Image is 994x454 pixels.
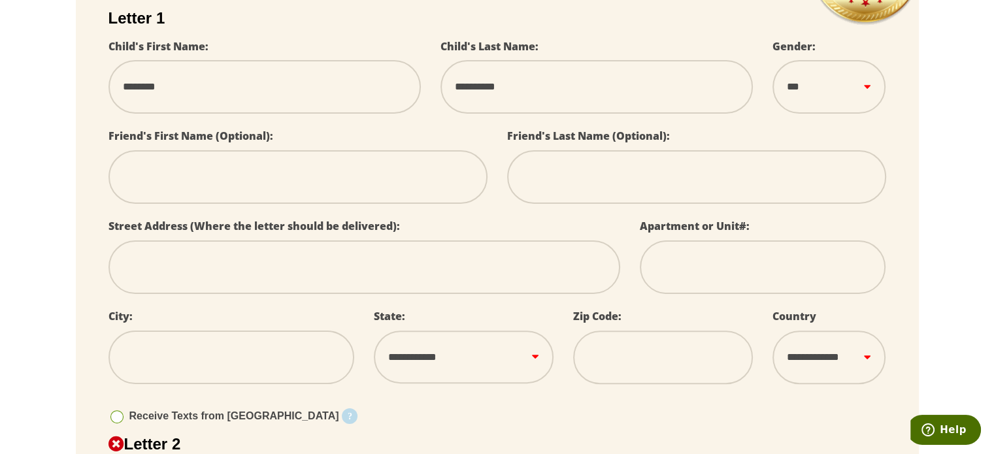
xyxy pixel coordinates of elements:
label: Street Address (Where the letter should be delivered): [108,219,400,233]
label: Child's First Name: [108,39,208,54]
label: State: [374,309,405,323]
iframe: Opens a widget where you can find more information [910,415,981,447]
h2: Letter 2 [108,435,886,453]
h2: Letter 1 [108,9,886,27]
label: Gender: [772,39,816,54]
label: Apartment or Unit#: [640,219,750,233]
label: Friend's Last Name (Optional): [507,129,670,143]
label: Friend's First Name (Optional): [108,129,273,143]
label: Country [772,309,816,323]
label: City: [108,309,133,323]
label: Child's Last Name: [440,39,538,54]
label: Zip Code: [573,309,621,323]
span: Receive Texts from [GEOGRAPHIC_DATA] [129,410,339,421]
